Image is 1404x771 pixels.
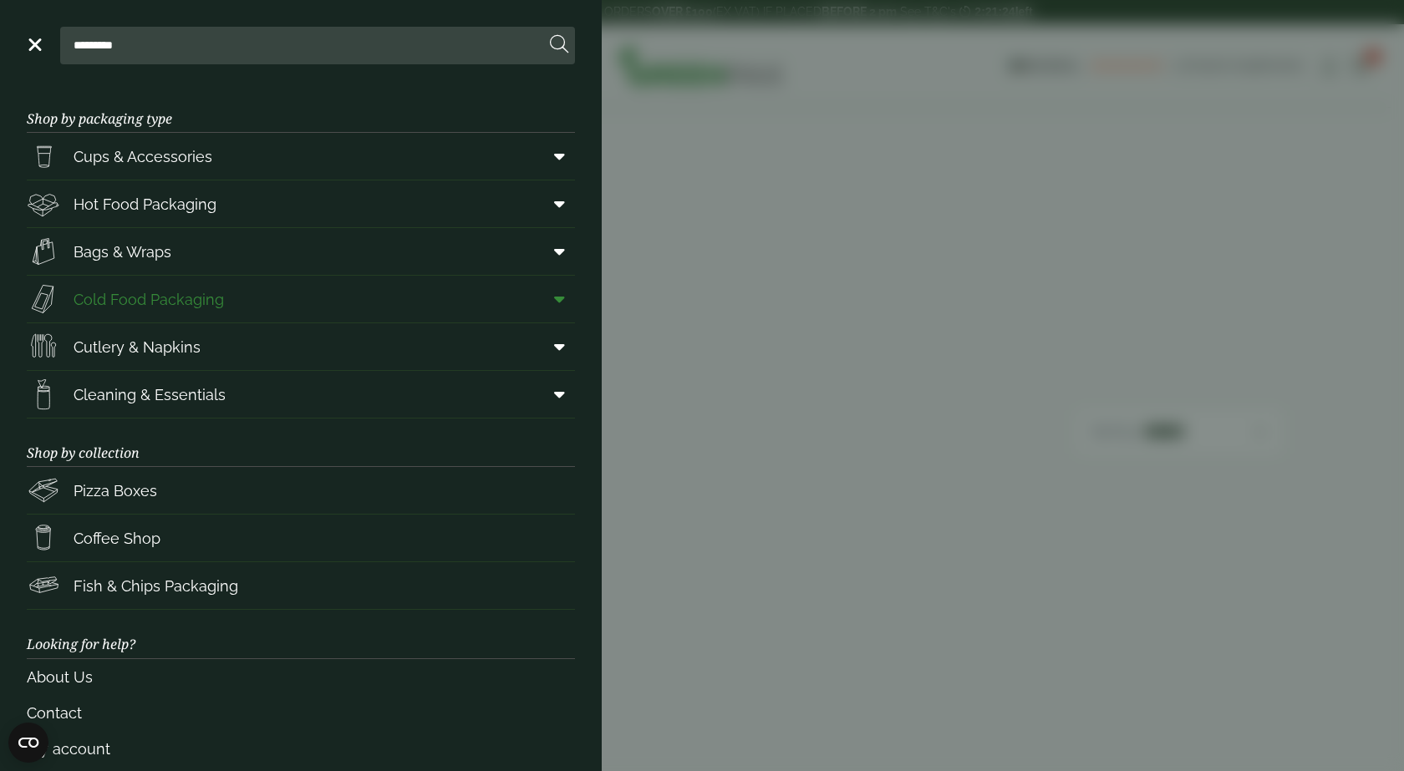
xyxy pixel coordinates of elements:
[27,282,60,316] img: Sandwich_box.svg
[8,723,48,763] button: Open CMP widget
[74,241,171,263] span: Bags & Wraps
[27,659,575,695] a: About Us
[27,187,60,221] img: Deli_box.svg
[74,383,226,406] span: Cleaning & Essentials
[74,336,201,358] span: Cutlery & Napkins
[27,235,60,268] img: Paper_carriers.svg
[27,84,575,133] h3: Shop by packaging type
[27,562,575,609] a: Fish & Chips Packaging
[27,521,60,555] img: HotDrink_paperCup.svg
[74,193,216,216] span: Hot Food Packaging
[27,323,575,370] a: Cutlery & Napkins
[74,288,224,311] span: Cold Food Packaging
[27,378,60,411] img: open-wipe.svg
[27,371,575,418] a: Cleaning & Essentials
[74,145,212,168] span: Cups & Accessories
[27,139,60,173] img: PintNhalf_cup.svg
[27,228,575,275] a: Bags & Wraps
[74,575,238,597] span: Fish & Chips Packaging
[27,569,60,602] img: FishNchip_box.svg
[27,180,575,227] a: Hot Food Packaging
[27,515,575,561] a: Coffee Shop
[74,479,157,502] span: Pizza Boxes
[27,695,575,731] a: Contact
[27,276,575,322] a: Cold Food Packaging
[74,527,160,550] span: Coffee Shop
[27,133,575,180] a: Cups & Accessories
[27,467,575,514] a: Pizza Boxes
[27,418,575,467] h3: Shop by collection
[27,731,575,767] a: My account
[27,330,60,363] img: Cutlery.svg
[27,610,575,658] h3: Looking for help?
[27,474,60,507] img: Pizza_boxes.svg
